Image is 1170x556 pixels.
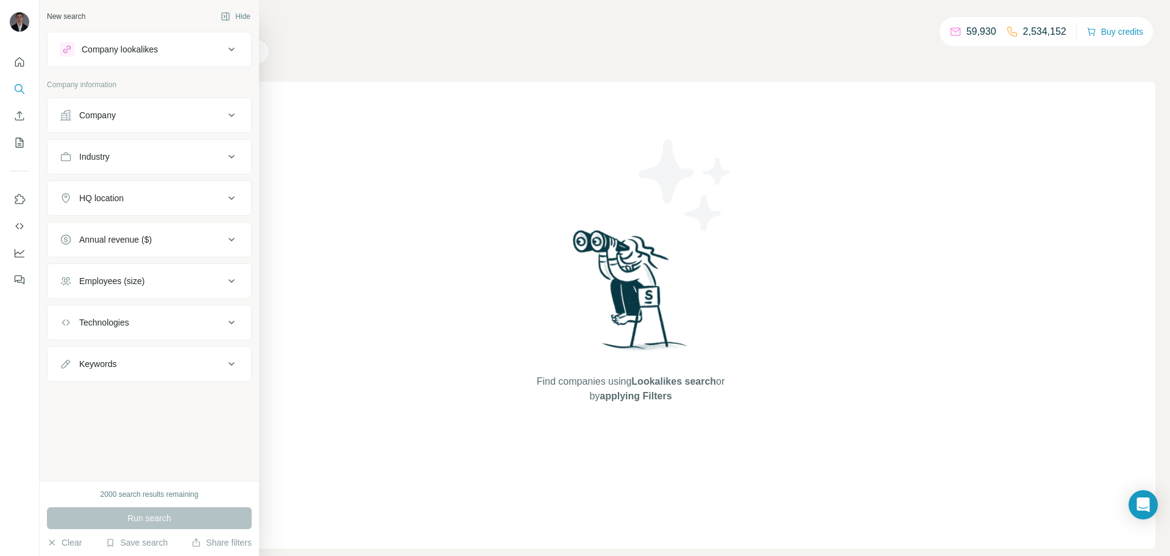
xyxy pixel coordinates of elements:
[47,79,252,90] p: Company information
[79,316,129,329] div: Technologies
[48,35,251,64] button: Company lookalikes
[79,233,152,246] div: Annual revenue ($)
[48,225,251,254] button: Annual revenue ($)
[631,376,716,387] span: Lookalikes search
[10,78,29,100] button: Search
[79,151,110,163] div: Industry
[10,215,29,237] button: Use Surfe API
[79,192,124,204] div: HQ location
[1087,23,1143,40] button: Buy credits
[79,275,144,287] div: Employees (size)
[10,269,29,291] button: Feedback
[48,308,251,337] button: Technologies
[79,358,116,370] div: Keywords
[106,15,1155,32] h4: Search
[101,489,199,500] div: 2000 search results remaining
[47,536,82,549] button: Clear
[48,142,251,171] button: Industry
[48,349,251,379] button: Keywords
[10,105,29,127] button: Enrich CSV
[79,109,116,121] div: Company
[966,24,996,39] p: 59,930
[10,188,29,210] button: Use Surfe on LinkedIn
[1023,24,1066,39] p: 2,534,152
[10,132,29,154] button: My lists
[600,391,672,401] span: applying Filters
[631,130,740,240] img: Surfe Illustration - Stars
[105,536,168,549] button: Save search
[47,11,85,22] div: New search
[533,374,728,404] span: Find companies using or by
[48,101,251,130] button: Company
[48,184,251,213] button: HQ location
[212,7,259,26] button: Hide
[10,51,29,73] button: Quick start
[48,266,251,296] button: Employees (size)
[10,12,29,32] img: Avatar
[1129,490,1158,519] div: Open Intercom Messenger
[191,536,252,549] button: Share filters
[567,227,694,363] img: Surfe Illustration - Woman searching with binoculars
[10,242,29,264] button: Dashboard
[82,43,158,55] div: Company lookalikes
